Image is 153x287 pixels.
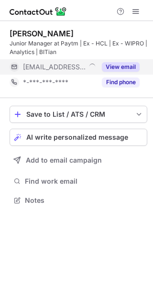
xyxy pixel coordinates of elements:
button: Reveal Button [102,62,140,72]
button: Add to email campaign [10,152,147,169]
button: Find work email [10,175,147,188]
span: Add to email campaign [26,156,102,164]
span: Find work email [25,177,143,186]
span: AI write personalized message [26,133,128,141]
button: Reveal Button [102,77,140,87]
button: Notes [10,194,147,207]
div: Save to List / ATS / CRM [26,110,131,118]
img: ContactOut v5.3.10 [10,6,67,17]
span: [EMAIL_ADDRESS][DOMAIN_NAME] [23,63,86,71]
button: AI write personalized message [10,129,147,146]
div: [PERSON_NAME] [10,29,74,38]
span: Notes [25,196,143,205]
button: save-profile-one-click [10,106,147,123]
div: Junior Manager at Paytm | Ex - HCL | Ex - WIPRO | Analytics | BITian [10,39,147,56]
